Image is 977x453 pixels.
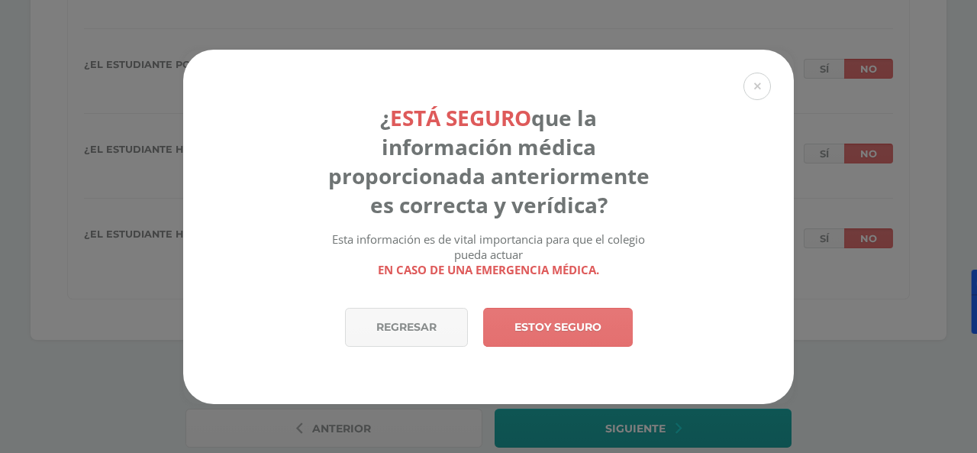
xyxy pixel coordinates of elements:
[483,308,633,347] a: Estoy seguro
[320,231,658,277] div: Esta información es de vital importancia para que el colegio pueda actuar
[743,73,771,100] button: Close (Esc)
[390,103,531,132] strong: Está seguro
[345,308,468,347] a: Regresar
[320,103,658,219] h4: ¿ que la información médica proporcionada anteriormente es correcta y verídica?
[378,262,599,277] strong: en caso de una emergencia médica.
